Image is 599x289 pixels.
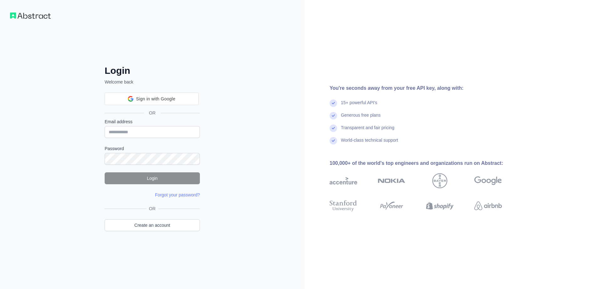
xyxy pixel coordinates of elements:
[330,137,337,144] img: check mark
[341,112,381,124] div: Generous free plans
[105,65,200,76] h2: Login
[341,99,377,112] div: 15+ powerful API's
[330,112,337,119] img: check mark
[144,110,161,116] span: OR
[330,99,337,107] img: check mark
[105,145,200,152] label: Password
[10,13,51,19] img: Workflow
[474,173,502,188] img: google
[105,119,200,125] label: Email address
[330,124,337,132] img: check mark
[136,96,175,102] span: Sign in with Google
[378,199,405,213] img: payoneer
[432,173,447,188] img: bayer
[330,160,522,167] div: 100,000+ of the world's top engineers and organizations run on Abstract:
[105,79,200,85] p: Welcome back
[330,173,357,188] img: accenture
[105,219,200,231] a: Create an account
[426,199,454,213] img: shopify
[341,137,398,150] div: World-class technical support
[341,124,394,137] div: Transparent and fair pricing
[147,205,158,212] span: OR
[474,199,502,213] img: airbnb
[155,192,200,197] a: Forgot your password?
[330,199,357,213] img: stanford university
[105,93,199,105] div: Sign in with Google
[330,84,522,92] div: You're seconds away from your free API key, along with:
[105,172,200,184] button: Login
[378,173,405,188] img: nokia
